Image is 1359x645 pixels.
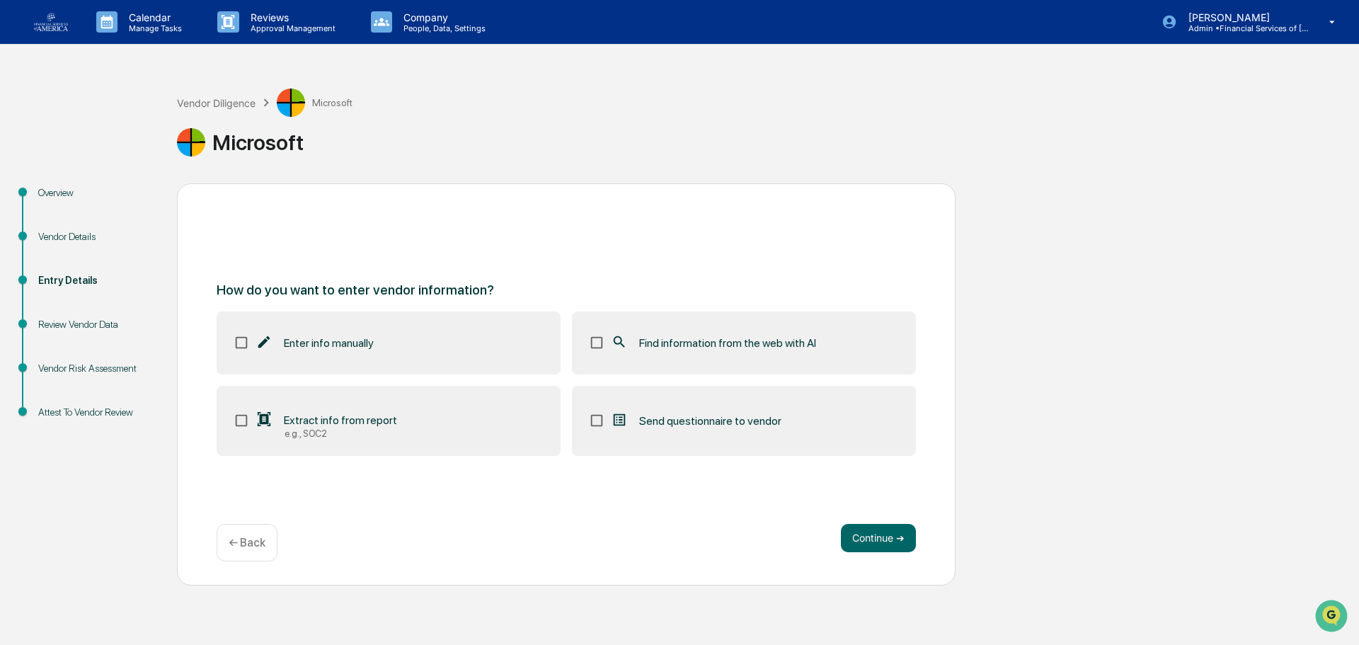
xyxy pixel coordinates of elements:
[34,13,68,31] img: logo
[37,64,234,79] input: Clear
[177,97,256,109] div: Vendor Diligence
[8,173,97,198] a: 🖐️Preclearance
[177,128,1352,156] div: Microsoft
[239,11,343,23] p: Reviews
[117,178,176,193] span: Attestations
[639,414,781,428] span: Send questionnaire to vendor
[284,336,374,350] span: Enter info manually
[217,282,916,298] p: How do you want to enter vendor information?
[38,361,154,376] div: Vendor Risk Assessment
[392,11,493,23] p: Company
[229,536,265,549] p: ← Back
[285,428,397,439] div: e.g., SOC2
[14,108,40,134] img: 1746055101610-c473b297-6a78-478c-a979-82029cc54cd1
[117,23,189,33] p: Manage Tasks
[117,11,189,23] p: Calendar
[97,173,181,198] a: 🗄️Attestations
[103,180,114,191] div: 🗄️
[141,240,171,251] span: Pylon
[28,178,91,193] span: Preclearance
[1177,11,1309,23] p: [PERSON_NAME]
[14,30,258,52] p: How can we help?
[8,200,95,225] a: 🔎Data Lookup
[284,413,397,427] span: Extract info from report
[48,108,232,122] div: Start new chat
[239,23,343,33] p: Approval Management
[38,185,154,200] div: Overview
[38,229,154,244] div: Vendor Details
[841,524,916,552] button: Continue ➔
[38,273,154,288] div: Entry Details
[14,180,25,191] div: 🖐️
[1314,598,1352,637] iframe: Open customer support
[38,317,154,332] div: Review Vendor Data
[639,336,816,350] span: Find information from the web with AI
[392,23,493,33] p: People, Data, Settings
[277,89,352,117] div: Microsoft
[48,122,179,134] div: We're available if you need us!
[1177,23,1309,33] p: Admin • Financial Services of [GEOGRAPHIC_DATA]
[38,405,154,420] div: Attest To Vendor Review
[14,207,25,218] div: 🔎
[28,205,89,219] span: Data Lookup
[277,89,305,117] img: Vendor Logo
[100,239,171,251] a: Powered byPylon
[177,128,205,156] img: Vendor Logo
[241,113,258,130] button: Start new chat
